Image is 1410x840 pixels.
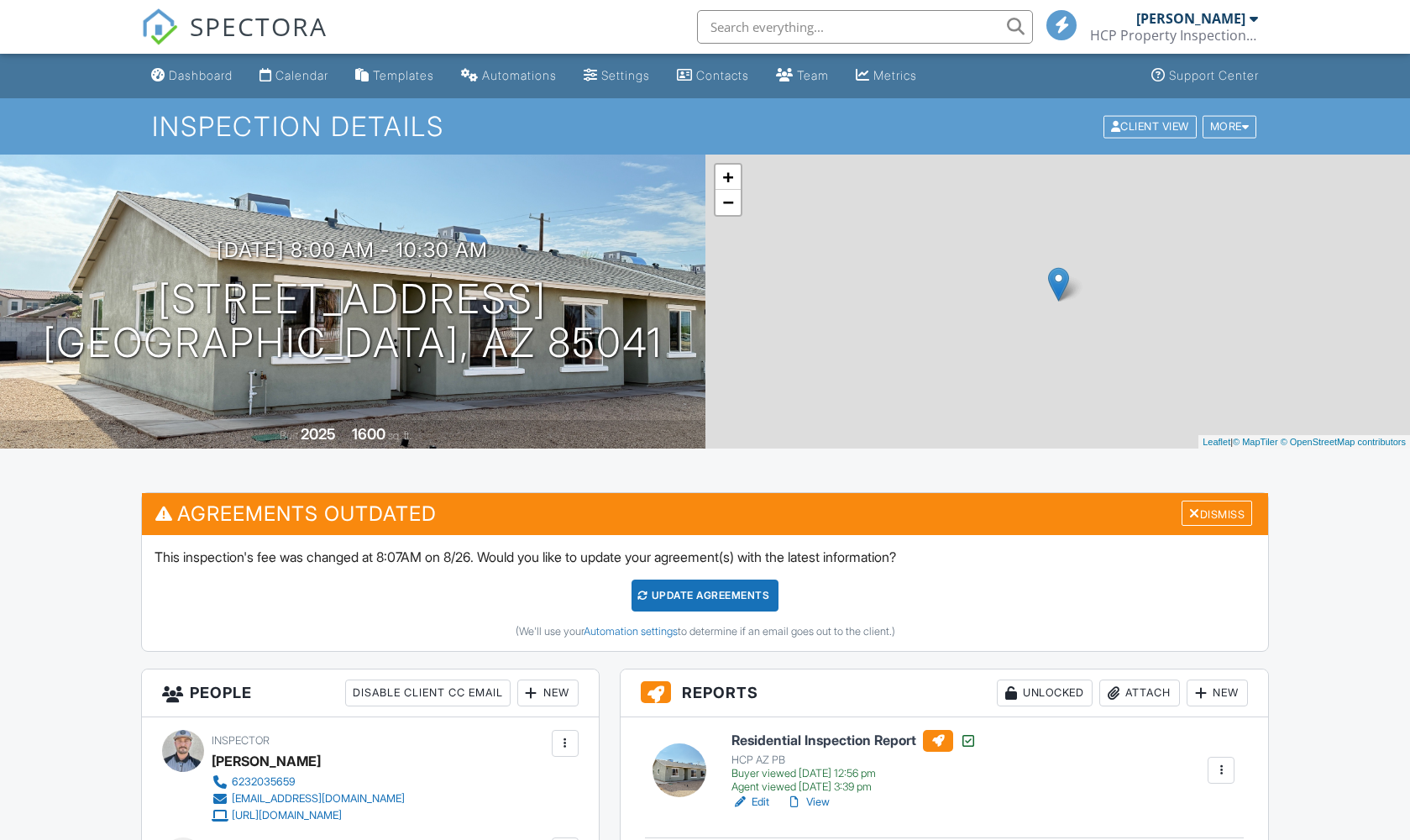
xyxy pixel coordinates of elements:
a: Residential Inspection Report HCP AZ PB Buyer viewed [DATE] 12:56 pm Agent viewed [DATE] 3:39 pm [731,730,977,794]
a: Support Center [1145,60,1266,92]
div: Support Center [1169,68,1259,82]
div: Update Agreements [632,580,778,612]
div: 6232035659 [232,775,296,789]
div: | [1198,435,1410,449]
h3: Agreements Outdated [142,493,1268,534]
div: Client View [1103,115,1197,138]
a: Templates [349,60,441,92]
div: Team [797,68,829,82]
div: [URL][DOMAIN_NAME] [232,809,342,822]
h3: Reports [621,669,1269,717]
div: New [1187,680,1248,706]
div: Calendar [275,68,328,82]
div: 1600 [352,425,385,443]
a: Leaflet [1203,437,1230,447]
div: Templates [373,68,434,82]
div: Contacts [696,68,749,82]
span: sq. ft. [388,429,411,442]
div: Unlocked [997,680,1093,706]
div: Buyer viewed [DATE] 12:56 pm [731,767,977,780]
div: New [517,680,579,706]
div: [PERSON_NAME] [212,748,321,774]
a: Zoom out [715,190,741,215]
div: HCP AZ PB [731,753,977,767]
div: (We'll use your to determine if an email goes out to the client.) [155,625,1255,638]
div: [EMAIL_ADDRESS][DOMAIN_NAME] [232,792,405,806]
a: [URL][DOMAIN_NAME] [212,807,405,824]
a: Client View [1102,119,1201,132]
h6: Residential Inspection Report [731,730,977,752]
a: [EMAIL_ADDRESS][DOMAIN_NAME] [212,790,405,807]
a: Contacts [670,60,756,92]
a: 6232035659 [212,774,405,790]
div: 2025 [301,425,336,443]
div: Disable Client CC Email [345,680,511,706]
div: This inspection's fee was changed at 8:07AM on 8/26. Would you like to update your agreement(s) w... [142,535,1268,651]
a: Dashboard [144,60,239,92]
div: Automations [482,68,557,82]
h1: Inspection Details [152,112,1259,141]
a: Team [769,60,836,92]
span: SPECTORA [190,8,328,44]
div: Settings [601,68,650,82]
div: HCP Property Inspections Arizona [1090,27,1258,44]
a: View [786,794,830,811]
a: © OpenStreetMap contributors [1281,437,1406,447]
a: Automation settings [584,625,678,638]
div: Agent viewed [DATE] 3:39 pm [731,780,977,794]
div: More [1203,115,1257,138]
input: Search everything... [697,10,1033,44]
div: Metrics [873,68,917,82]
a: Settings [577,60,657,92]
a: Metrics [849,60,924,92]
a: © MapTiler [1233,437,1278,447]
div: Dismiss [1182,501,1252,527]
img: The Best Home Inspection Software - Spectora [141,8,178,45]
div: Attach [1099,680,1180,706]
a: Zoom in [715,165,741,190]
a: Calendar [253,60,335,92]
a: SPECTORA [141,23,328,58]
a: Edit [731,794,769,811]
h3: [DATE] 8:00 am - 10:30 am [217,239,488,261]
div: [PERSON_NAME] [1136,10,1245,27]
h3: People [142,669,599,717]
span: Inspector [212,734,270,747]
h1: [STREET_ADDRESS] [GEOGRAPHIC_DATA], AZ 85041 [43,277,663,366]
a: Automations (Basic) [454,60,563,92]
span: Built [280,429,298,442]
div: Dashboard [169,68,233,82]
